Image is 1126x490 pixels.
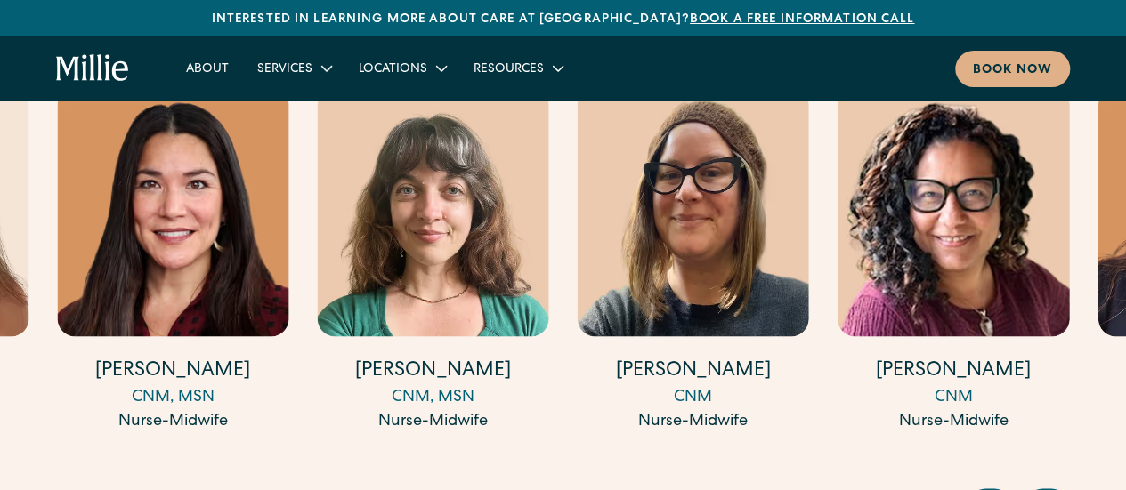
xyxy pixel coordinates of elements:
div: Locations [344,53,459,83]
a: home [56,54,129,83]
div: CNM [578,385,809,409]
a: [PERSON_NAME]CNMNurse-Midwife [838,87,1069,433]
div: Services [243,53,344,83]
h4: [PERSON_NAME] [57,357,288,385]
div: 13 / 17 [578,87,809,436]
div: Nurse-Midwife [57,409,288,433]
div: 14 / 17 [838,87,1069,436]
a: [PERSON_NAME]CNM, MSNNurse-Midwife [317,87,548,433]
div: Nurse-Midwife [838,409,1069,433]
div: Resources [459,53,576,83]
div: Book now [973,61,1052,80]
div: Locations [359,60,427,79]
h4: [PERSON_NAME] [317,357,548,385]
div: CNM, MSN [57,385,288,409]
div: Resources [474,60,544,79]
a: Book a free information call [690,13,914,26]
div: Nurse-Midwife [578,409,809,433]
h4: [PERSON_NAME] [838,357,1069,385]
div: Services [257,60,312,79]
div: CNM [838,385,1069,409]
div: 12 / 17 [317,87,548,436]
a: About [172,53,243,83]
div: CNM, MSN [317,385,548,409]
a: [PERSON_NAME]CNM, MSNNurse-Midwife [57,87,288,433]
div: 11 / 17 [57,87,288,436]
a: [PERSON_NAME]CNMNurse-Midwife [578,87,809,433]
h4: [PERSON_NAME] [578,357,809,385]
a: Book now [955,51,1070,87]
div: Nurse-Midwife [317,409,548,433]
